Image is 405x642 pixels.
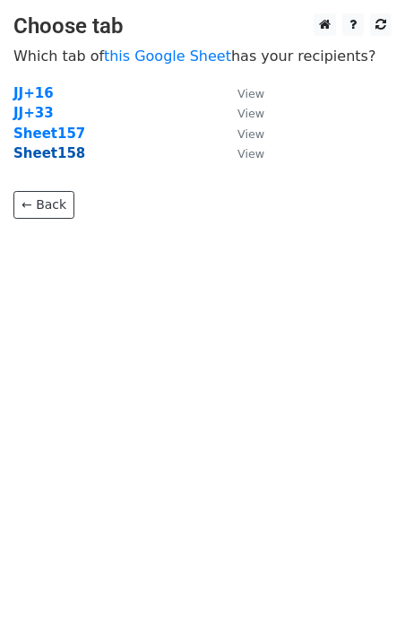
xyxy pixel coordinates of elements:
a: this Google Sheet [104,48,231,65]
a: Sheet158 [13,145,85,161]
h3: Choose tab [13,13,392,39]
small: View [237,147,264,160]
a: View [220,85,264,101]
small: View [237,107,264,120]
a: View [220,145,264,161]
a: View [220,126,264,142]
a: View [220,105,264,121]
small: View [237,127,264,141]
a: JJ+33 [13,105,54,121]
small: View [237,87,264,100]
a: ← Back [13,191,74,219]
a: JJ+16 [13,85,54,101]
p: Which tab of has your recipients? [13,47,392,65]
a: Sheet157 [13,126,85,142]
